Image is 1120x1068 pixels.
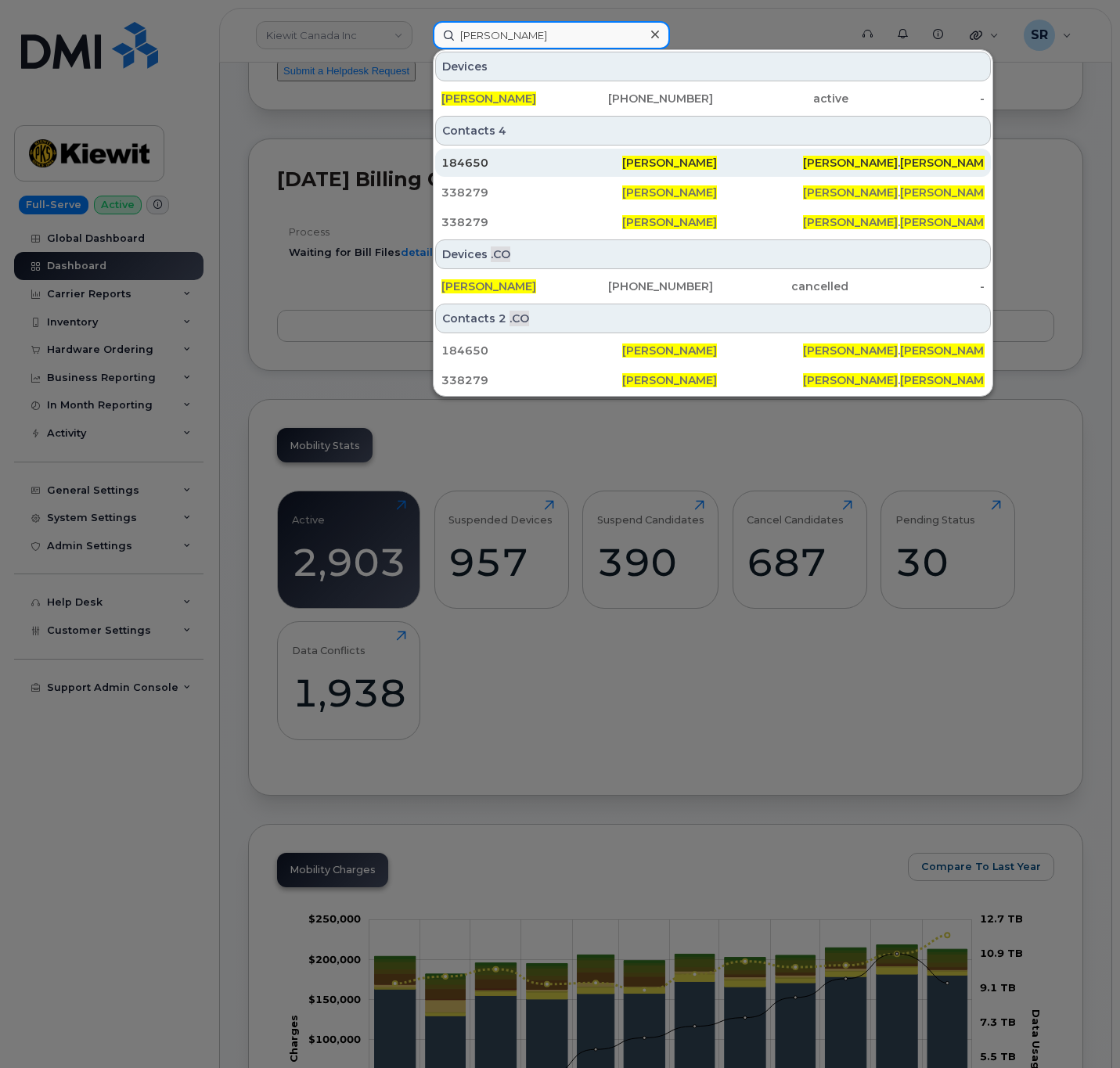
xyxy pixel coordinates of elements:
[803,214,984,230] div: . 1@[DOMAIN_NAME]
[499,123,506,138] span: 4
[441,155,622,171] div: 184650
[441,185,622,200] div: 338279
[510,311,529,326] span: .CO
[713,91,848,106] div: active
[435,208,991,236] a: 338279[PERSON_NAME][PERSON_NAME].[PERSON_NAME]1@[DOMAIN_NAME]
[491,246,510,262] span: .CO
[435,178,991,207] a: 338279[PERSON_NAME][PERSON_NAME].[PERSON_NAME]1@[DOMAIN_NAME]
[900,156,995,170] span: [PERSON_NAME]
[435,85,991,113] a: [PERSON_NAME][PHONE_NUMBER]active-
[577,91,712,106] div: [PHONE_NUMBER]
[803,155,984,171] div: . @[DOMAIN_NAME]
[803,343,984,358] div: . @[DOMAIN_NAME]
[803,185,984,200] div: . 1@[DOMAIN_NAME]
[900,185,995,200] span: [PERSON_NAME]
[803,215,898,229] span: [PERSON_NAME]
[435,304,991,333] div: Contacts
[499,311,506,326] span: 2
[441,279,536,293] span: [PERSON_NAME]
[803,372,984,388] div: . 1@[DOMAIN_NAME]
[622,343,717,358] span: [PERSON_NAME]
[433,21,670,49] input: Find something...
[435,272,991,300] a: [PERSON_NAME][PHONE_NUMBER]cancelled-
[441,92,536,106] span: [PERSON_NAME]
[441,343,622,358] div: 184650
[622,373,717,387] span: [PERSON_NAME]
[803,373,898,387] span: [PERSON_NAME]
[1052,1000,1108,1056] iframe: Messenger Launcher
[435,52,991,81] div: Devices
[622,215,717,229] span: [PERSON_NAME]
[441,372,622,388] div: 338279
[848,279,984,294] div: -
[900,343,995,358] span: [PERSON_NAME]
[803,343,898,358] span: [PERSON_NAME]
[622,185,717,200] span: [PERSON_NAME]
[435,336,991,365] a: 184650[PERSON_NAME][PERSON_NAME].[PERSON_NAME]@[DOMAIN_NAME]
[848,91,984,106] div: -
[622,156,717,170] span: [PERSON_NAME]
[900,373,995,387] span: [PERSON_NAME]
[803,156,898,170] span: [PERSON_NAME]
[435,239,991,269] div: Devices
[803,185,898,200] span: [PERSON_NAME]
[441,214,622,230] div: 338279
[435,116,991,146] div: Contacts
[435,366,991,394] a: 338279[PERSON_NAME][PERSON_NAME].[PERSON_NAME]1@[DOMAIN_NAME]
[900,215,995,229] span: [PERSON_NAME]
[713,279,848,294] div: cancelled
[435,149,991,177] a: 184650[PERSON_NAME][PERSON_NAME].[PERSON_NAME]@[DOMAIN_NAME]
[577,279,712,294] div: [PHONE_NUMBER]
